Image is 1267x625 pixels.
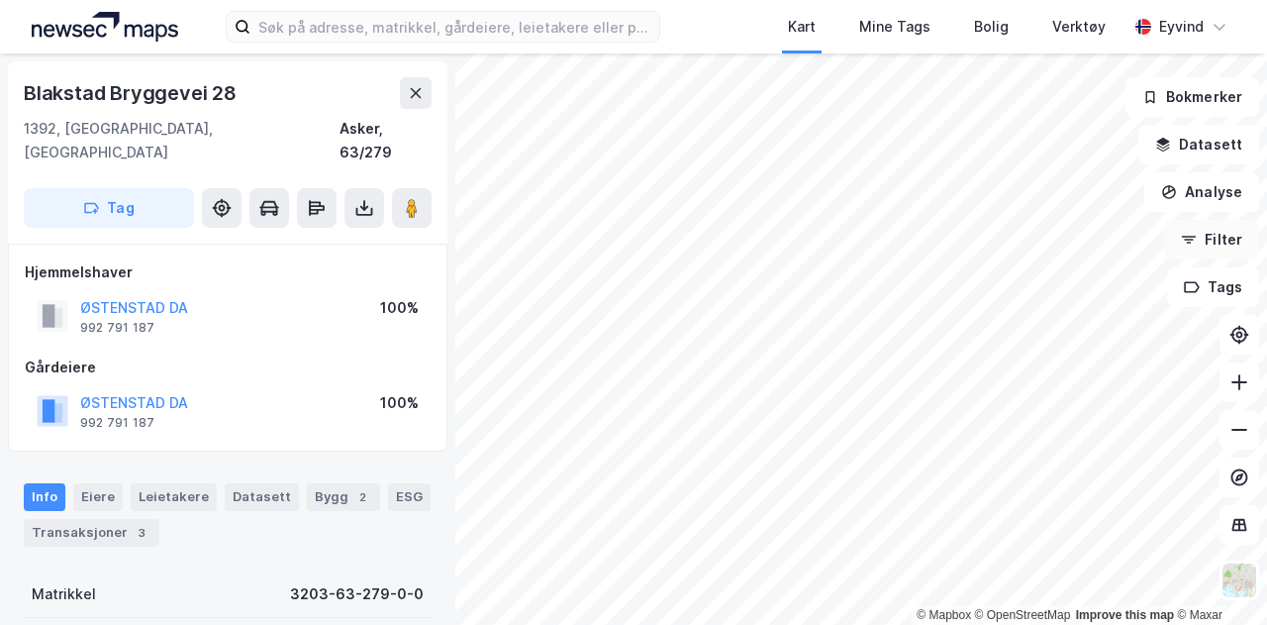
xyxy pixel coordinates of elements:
[24,77,241,109] div: Blakstad Bryggevei 28
[1138,125,1259,164] button: Datasett
[290,582,424,606] div: 3203-63-279-0-0
[974,15,1009,39] div: Bolig
[250,12,658,42] input: Søk på adresse, matrikkel, gårdeiere, leietakere eller personer
[1159,15,1204,39] div: Eyvind
[24,117,340,164] div: 1392, [GEOGRAPHIC_DATA], [GEOGRAPHIC_DATA]
[80,415,154,431] div: 992 791 187
[1168,530,1267,625] div: Kontrollprogram for chat
[80,320,154,336] div: 992 791 187
[1167,267,1259,307] button: Tags
[1168,530,1267,625] iframe: Chat Widget
[25,260,431,284] div: Hjemmelshaver
[25,356,431,379] div: Gårdeiere
[1164,220,1259,260] button: Filter
[1052,15,1106,39] div: Verktøy
[975,608,1071,622] a: OpenStreetMap
[24,483,65,511] div: Info
[225,483,299,511] div: Datasett
[380,391,419,415] div: 100%
[32,582,96,606] div: Matrikkel
[388,483,431,511] div: ESG
[917,608,971,622] a: Mapbox
[132,523,151,543] div: 3
[352,487,372,507] div: 2
[131,483,217,511] div: Leietakere
[73,483,123,511] div: Eiere
[24,519,159,547] div: Transaksjoner
[340,117,432,164] div: Asker, 63/279
[380,296,419,320] div: 100%
[307,483,380,511] div: Bygg
[24,188,194,228] button: Tag
[32,12,178,42] img: logo.a4113a55bc3d86da70a041830d287a7e.svg
[1144,172,1259,212] button: Analyse
[788,15,816,39] div: Kart
[1125,77,1259,117] button: Bokmerker
[859,15,930,39] div: Mine Tags
[1076,608,1174,622] a: Improve this map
